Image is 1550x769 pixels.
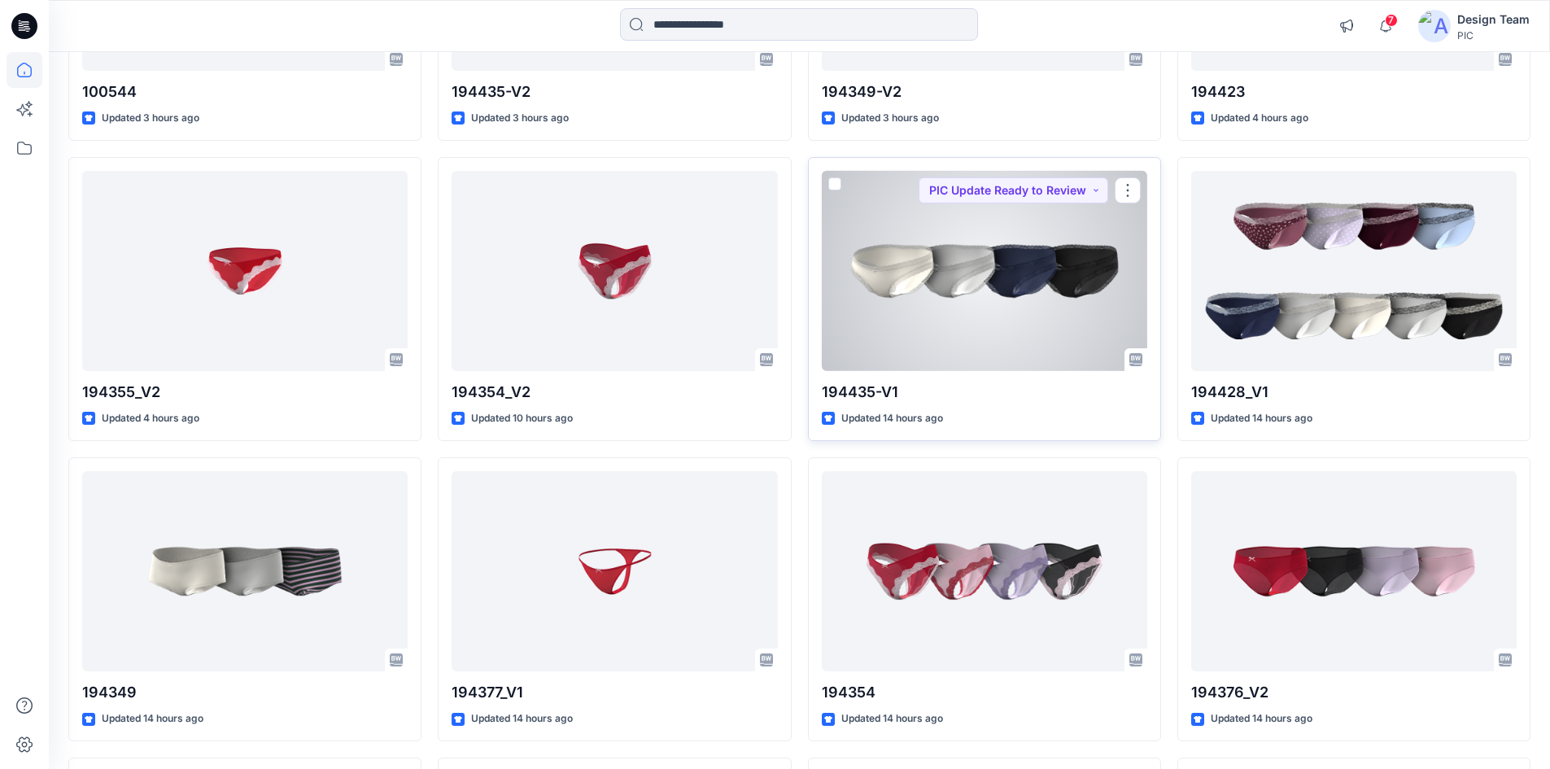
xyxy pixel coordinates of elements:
[841,410,943,427] p: Updated 14 hours ago
[1211,110,1308,127] p: Updated 4 hours ago
[452,471,777,672] a: 194377_V1
[822,471,1147,672] a: 194354
[82,471,408,672] a: 194349
[1191,381,1517,404] p: 194428_V1
[82,381,408,404] p: 194355_V2
[822,381,1147,404] p: 194435-V1
[82,681,408,704] p: 194349
[452,81,777,103] p: 194435-V2
[1385,14,1398,27] span: 7
[471,110,569,127] p: Updated 3 hours ago
[452,171,777,372] a: 194354_V2
[82,81,408,103] p: 100544
[1457,29,1530,42] div: PIC
[1211,710,1312,727] p: Updated 14 hours ago
[102,110,199,127] p: Updated 3 hours ago
[1211,410,1312,427] p: Updated 14 hours ago
[1457,10,1530,29] div: Design Team
[82,171,408,372] a: 194355_V2
[1191,81,1517,103] p: 194423
[822,81,1147,103] p: 194349-V2
[822,681,1147,704] p: 194354
[841,110,939,127] p: Updated 3 hours ago
[102,710,203,727] p: Updated 14 hours ago
[452,381,777,404] p: 194354_V2
[1418,10,1451,42] img: avatar
[471,710,573,727] p: Updated 14 hours ago
[1191,471,1517,672] a: 194376_V2
[452,681,777,704] p: 194377_V1
[822,171,1147,372] a: 194435-V1
[1191,171,1517,372] a: 194428_V1
[1191,681,1517,704] p: 194376_V2
[841,710,943,727] p: Updated 14 hours ago
[102,410,199,427] p: Updated 4 hours ago
[471,410,573,427] p: Updated 10 hours ago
